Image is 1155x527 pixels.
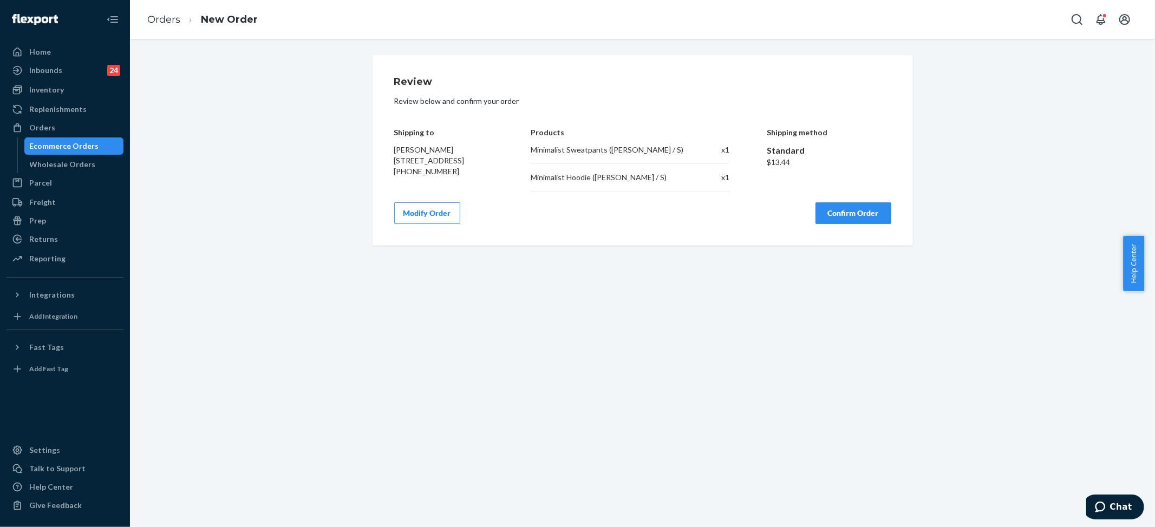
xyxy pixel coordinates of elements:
[6,286,123,304] button: Integrations
[394,202,460,224] button: Modify Order
[6,43,123,61] a: Home
[29,500,82,511] div: Give Feedback
[29,364,68,373] div: Add Fast Tag
[29,177,52,188] div: Parcel
[698,172,729,183] div: x 1
[29,289,75,300] div: Integrations
[139,4,266,36] ol: breadcrumbs
[394,166,494,177] div: [PHONE_NUMBER]
[6,81,123,98] a: Inventory
[1066,9,1088,30] button: Open Search Box
[6,194,123,211] a: Freight
[1123,236,1144,291] button: Help Center
[6,230,123,248] a: Returns
[394,128,494,136] h4: Shipping to
[201,14,258,25] a: New Order
[767,157,891,168] div: $13.44
[6,478,123,496] a: Help Center
[29,122,55,133] div: Orders
[29,482,73,492] div: Help Center
[107,65,120,76] div: 24
[698,144,729,155] div: x 1
[6,101,123,118] a: Replenishments
[6,460,123,477] button: Talk to Support
[767,144,891,157] div: Standard
[24,156,124,173] a: Wholesale Orders
[767,128,891,136] h4: Shipping method
[29,65,62,76] div: Inbounds
[30,141,99,151] div: Ecommerce Orders
[30,159,96,170] div: Wholesale Orders
[6,174,123,192] a: Parcel
[6,250,123,267] a: Reporting
[1090,9,1112,30] button: Open notifications
[6,360,123,378] a: Add Fast Tag
[29,47,51,57] div: Home
[6,212,123,229] a: Prep
[815,202,891,224] button: Confirm Order
[24,137,124,155] a: Ecommerce Orders
[394,77,891,88] h1: Review
[1086,495,1144,522] iframe: Opens a widget where you can chat to one of our agents
[29,84,64,95] div: Inventory
[1114,9,1136,30] button: Open account menu
[6,62,123,79] a: Inbounds24
[29,234,58,245] div: Returns
[531,144,687,155] div: Minimalist Sweatpants ([PERSON_NAME] / S)
[147,14,180,25] a: Orders
[6,308,123,325] a: Add Integration
[394,96,891,107] p: Review below and confirm your order
[6,497,123,514] button: Give Feedback
[6,119,123,136] a: Orders
[29,463,86,474] div: Talk to Support
[12,14,58,25] img: Flexport logo
[29,253,66,264] div: Reporting
[6,339,123,356] button: Fast Tags
[29,342,64,353] div: Fast Tags
[29,215,46,226] div: Prep
[29,197,56,208] div: Freight
[29,312,77,321] div: Add Integration
[102,9,123,30] button: Close Navigation
[29,445,60,456] div: Settings
[531,128,729,136] h4: Products
[394,145,465,165] span: [PERSON_NAME] [STREET_ADDRESS]
[531,172,687,183] div: Minimalist Hoodie ([PERSON_NAME] / S)
[6,442,123,459] a: Settings
[29,104,87,115] div: Replenishments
